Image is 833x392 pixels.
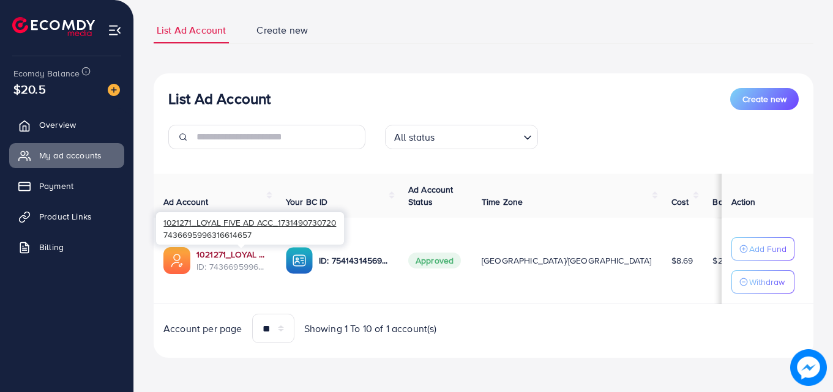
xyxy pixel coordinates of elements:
span: Ad Account Status [408,183,454,208]
a: Payment [9,174,124,198]
span: [GEOGRAPHIC_DATA]/[GEOGRAPHIC_DATA] [482,254,652,267]
span: $21.3 [712,254,733,267]
span: My ad accounts [39,149,102,161]
span: Billing [39,241,64,253]
span: ID: 7436695996316614657 [196,261,266,273]
img: menu [108,23,122,37]
span: Balance [712,196,745,208]
span: Account per page [163,322,242,336]
img: image [108,84,120,96]
a: Overview [9,113,124,137]
div: 7436695996316614657 [156,212,344,245]
a: 1021271_LOYAL FIVE AD ACC_1731490730720 [196,248,266,261]
a: My ad accounts [9,143,124,168]
div: Search for option [385,125,538,149]
img: image [790,349,827,386]
span: Time Zone [482,196,523,208]
span: Ecomdy Balance [13,67,80,80]
span: $8.69 [671,254,693,267]
span: All status [392,128,438,146]
span: Approved [408,253,461,268]
button: Create new [730,88,799,110]
a: Billing [9,235,124,259]
span: Ad Account [163,196,209,208]
span: Create new [256,23,308,37]
button: Add Fund [731,237,794,261]
span: Product Links [39,210,92,223]
img: logo [12,17,95,36]
p: Withdraw [749,275,785,289]
p: Add Fund [749,242,786,256]
a: Product Links [9,204,124,229]
input: Search for option [439,126,518,146]
span: Create new [742,93,786,105]
span: Action [731,196,756,208]
button: Withdraw [731,270,794,294]
span: Showing 1 To 10 of 1 account(s) [304,322,437,336]
img: ic-ba-acc.ded83a64.svg [286,247,313,274]
span: $20.5 [13,80,46,98]
img: ic-ads-acc.e4c84228.svg [163,247,190,274]
span: 1021271_LOYAL FIVE AD ACC_1731490730720 [163,216,336,228]
span: Cost [671,196,689,208]
span: Overview [39,119,76,131]
h3: List Ad Account [168,90,271,108]
p: ID: 7541431456900759569 [319,253,389,268]
span: Your BC ID [286,196,328,208]
span: Payment [39,180,73,192]
span: List Ad Account [157,23,226,37]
